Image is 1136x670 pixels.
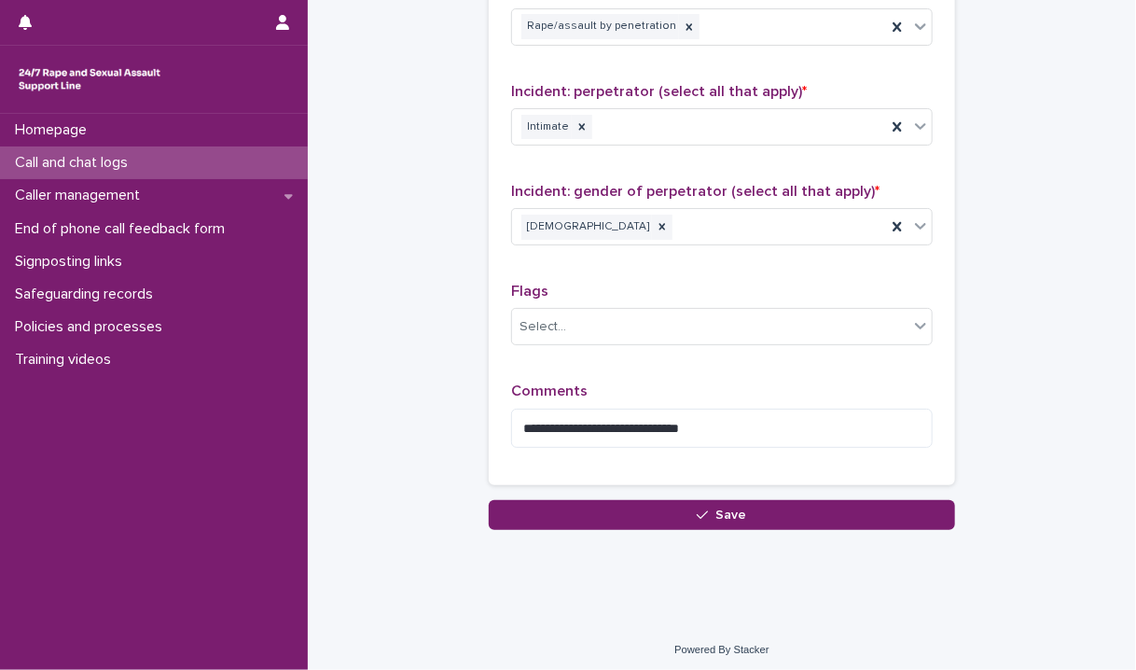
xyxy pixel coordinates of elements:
img: rhQMoQhaT3yELyF149Cw [15,61,164,98]
span: Flags [511,284,548,299]
div: Intimate [521,115,572,140]
p: Call and chat logs [7,154,143,172]
span: Comments [511,384,588,398]
p: Policies and processes [7,318,177,336]
p: Safeguarding records [7,286,168,303]
p: End of phone call feedback form [7,220,240,238]
div: Select... [520,317,566,337]
p: Caller management [7,187,155,204]
span: Incident: perpetrator (select all that apply) [511,84,807,99]
p: Signposting links [7,253,137,271]
span: Save [716,509,747,522]
p: Training videos [7,351,126,369]
div: Rape/assault by penetration [521,14,679,39]
p: Homepage [7,121,102,139]
div: [DEMOGRAPHIC_DATA] [521,215,652,240]
span: Incident: gender of perpetrator (select all that apply) [511,184,880,199]
button: Save [489,500,955,530]
a: Powered By Stacker [674,644,769,655]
